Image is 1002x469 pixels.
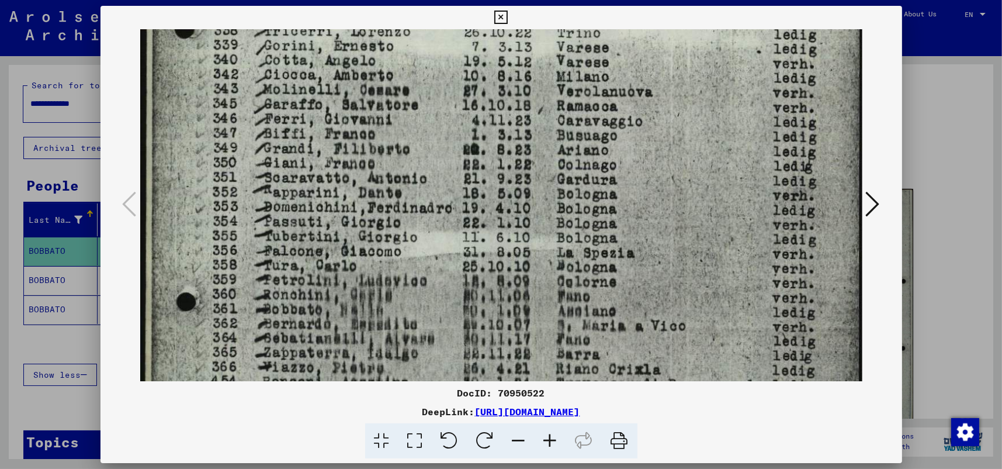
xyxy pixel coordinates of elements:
div: DocID: 70950522 [100,386,902,400]
div: Zustimmung ändern [951,418,979,446]
div: DeepLink: [100,405,902,419]
img: Zustimmung ändern [951,418,979,446]
a: [URL][DOMAIN_NAME] [475,406,580,418]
